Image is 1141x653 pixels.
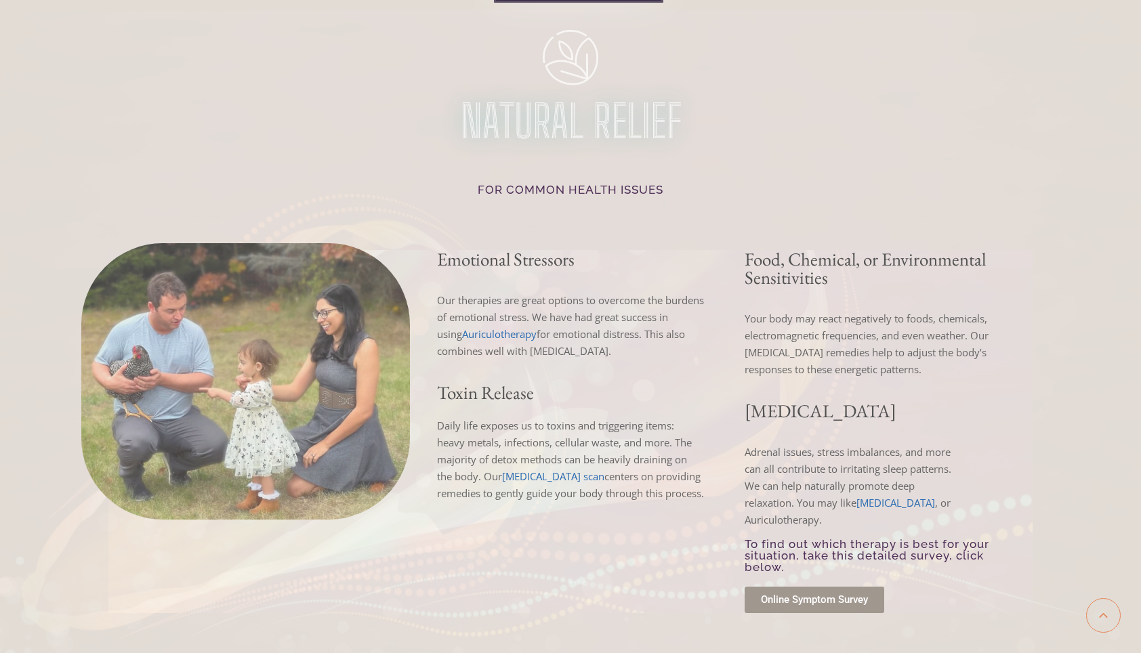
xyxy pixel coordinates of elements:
p: Adrenal issues, stress imbalances, and more can all contribute to irritating sleep patterns. We c... [745,444,960,528]
h3: Toxin Release [437,383,705,402]
a: Link 31 [856,496,935,509]
p: To find out which therapy is best for your situation, take this detailed survey, click below. [745,539,1012,573]
a: Scroll to top [1086,598,1121,633]
p: Your body may react negatively to foods, chemicals, electromagnetic frequencies, and even weather... [745,310,1012,378]
h2: For common health issues [129,184,1012,196]
a: Link 32 [745,587,884,613]
p: Our therapies are great options to overcome the burdens of emotional stress. We have had great su... [437,292,705,360]
p: NATURAL RELIEF [142,99,999,144]
img: img-8 [543,30,598,86]
a: Link 29 [462,327,537,341]
h3: [MEDICAL_DATA] [745,402,1012,420]
a: Link 30 [502,469,604,483]
p: Daily life exposes us to toxins and triggering items: heavy metals, infections, cellular waste, a... [437,417,705,502]
h3: Emotional Stressors [437,250,705,268]
img: Family natural health [81,243,410,520]
span: Online Symptom Survey [761,595,868,605]
h3: Food, Chemical, or Environmental Sensitivities [745,250,1012,287]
